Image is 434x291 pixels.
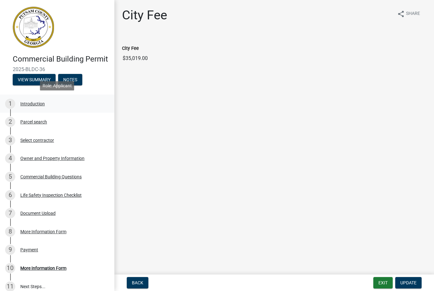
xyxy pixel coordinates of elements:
button: Notes [58,74,82,85]
div: 2 [5,117,15,127]
span: 2025-BLDC-36 [13,66,102,72]
div: Document Upload [20,211,56,215]
div: Parcel search [20,120,47,124]
div: 1 [5,99,15,109]
div: More Information Form [20,229,66,234]
label: City Fee [122,46,139,51]
div: Life Safety Inspection Checklist [20,193,82,197]
img: Putnam County, Georgia [13,7,54,48]
button: Back [127,277,148,288]
div: Role: Applicant [40,81,74,90]
div: 6 [5,190,15,200]
wm-modal-confirm: Notes [58,77,82,83]
div: 9 [5,245,15,255]
div: 8 [5,227,15,237]
button: Update [395,277,422,288]
div: Owner and Property Information [20,156,85,161]
h4: Commercial Building Permit [13,55,109,64]
span: Back [132,280,143,285]
button: Exit [373,277,393,288]
span: Share [406,10,420,18]
div: 3 [5,135,15,145]
div: Introduction [20,102,45,106]
div: 7 [5,208,15,218]
span: Update [400,280,417,285]
i: share [397,10,405,18]
button: shareShare [392,8,425,20]
div: Commercial Building Questions [20,175,82,179]
div: 4 [5,153,15,163]
button: View Summary [13,74,56,85]
div: Select contractor [20,138,54,142]
h1: City Fee [122,8,167,23]
div: More Information Form [20,266,66,270]
div: Payment [20,248,38,252]
div: 5 [5,172,15,182]
wm-modal-confirm: Summary [13,77,56,83]
div: 10 [5,263,15,273]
